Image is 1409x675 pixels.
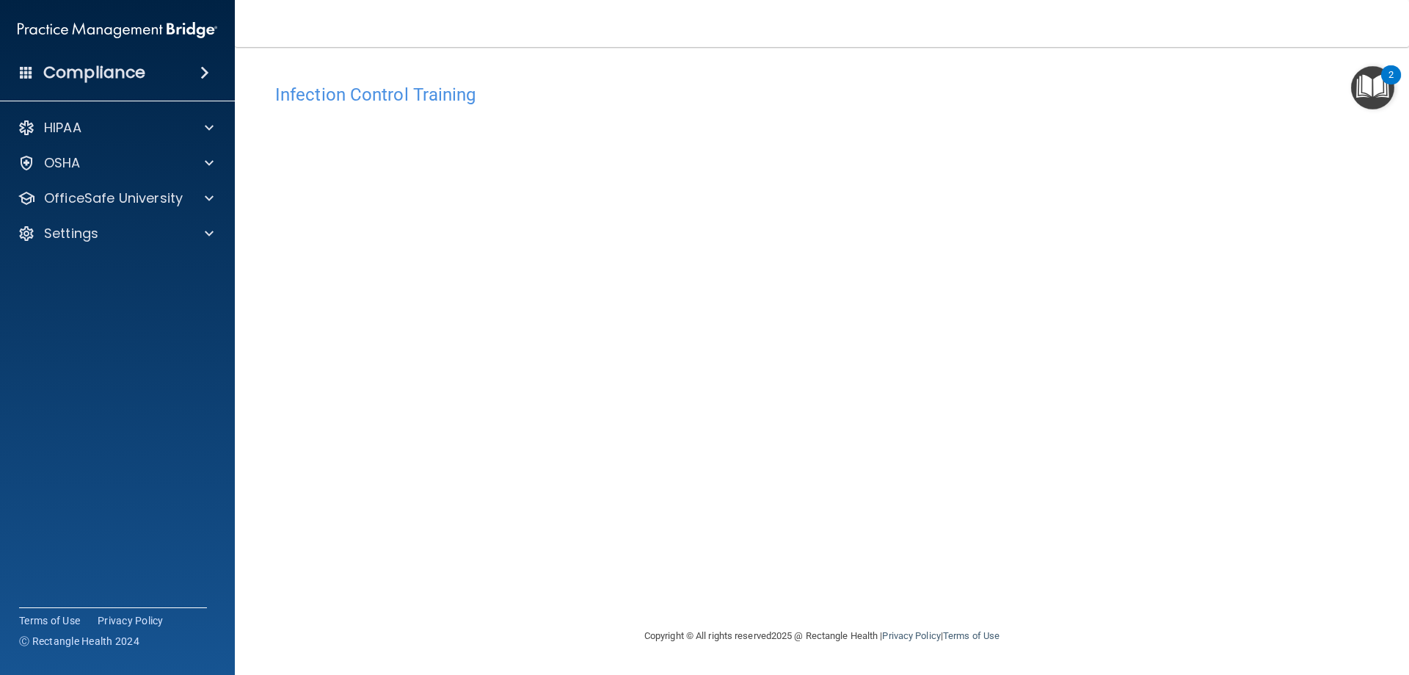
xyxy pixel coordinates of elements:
[1388,75,1394,94] div: 2
[44,225,98,242] p: Settings
[1351,66,1394,109] button: Open Resource Center, 2 new notifications
[19,634,139,649] span: Ⓒ Rectangle Health 2024
[98,613,164,628] a: Privacy Policy
[18,189,214,207] a: OfficeSafe University
[275,112,1009,564] iframe: infection-control-training
[554,613,1090,660] div: Copyright © All rights reserved 2025 @ Rectangle Health | |
[44,189,183,207] p: OfficeSafe University
[18,119,214,137] a: HIPAA
[44,154,81,172] p: OSHA
[18,154,214,172] a: OSHA
[18,225,214,242] a: Settings
[44,119,81,137] p: HIPAA
[943,630,1000,641] a: Terms of Use
[19,613,80,628] a: Terms of Use
[43,62,145,83] h4: Compliance
[275,85,1369,104] h4: Infection Control Training
[18,15,217,45] img: PMB logo
[882,630,940,641] a: Privacy Policy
